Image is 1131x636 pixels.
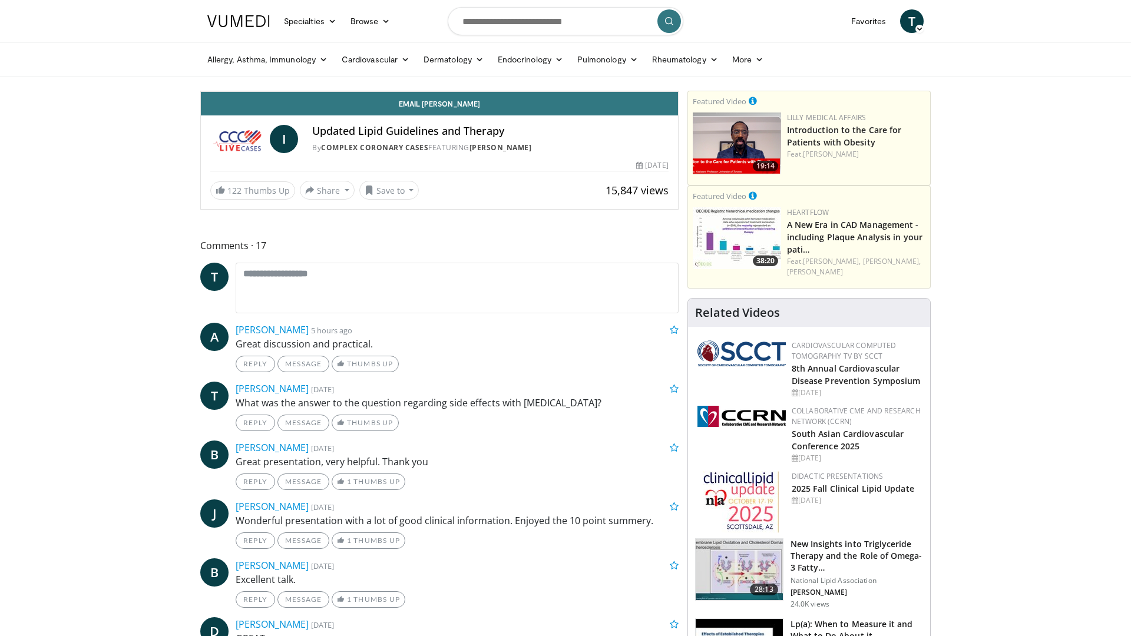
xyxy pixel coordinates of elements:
[359,181,419,200] button: Save to
[200,558,229,587] a: B
[792,340,897,361] a: Cardiovascular Computed Tomography TV by SCCT
[236,514,679,528] p: Wonderful presentation with a lot of good clinical information. Enjoyed the 10 point summery.
[787,207,829,217] a: Heartflow
[792,471,921,482] div: Didactic Presentations
[792,428,904,452] a: South Asian Cardiovascular Conference 2025
[343,9,398,33] a: Browse
[236,591,275,608] a: Reply
[236,455,679,469] p: Great presentation, very helpful. Thank you
[277,356,329,372] a: Message
[787,256,925,277] div: Feat.
[636,160,668,171] div: [DATE]
[416,48,491,71] a: Dermatology
[210,181,295,200] a: 122 Thumbs Up
[236,396,679,410] p: What was the answer to the question regarding side effects with [MEDICAL_DATA]?
[792,387,921,398] div: [DATE]
[787,112,867,122] a: Lilly Medical Affairs
[311,443,334,453] small: [DATE]
[200,323,229,351] a: A
[753,256,778,266] span: 38:20
[695,538,923,609] a: 28:13 New Insights into Triglyceride Therapy and the Role of Omega-3 Fatty… National Lipid Associ...
[332,473,405,490] a: 1 Thumbs Up
[900,9,924,33] a: T
[448,7,683,35] input: Search topics, interventions
[792,363,921,386] a: 8th Annual Cardiovascular Disease Prevention Symposium
[750,584,778,595] span: 28:13
[703,471,779,533] img: d65bce67-f81a-47c5-b47d-7b8806b59ca8.jpg.150x105_q85_autocrop_double_scale_upscale_version-0.2.jpg
[787,149,925,160] div: Feat.
[236,323,309,336] a: [PERSON_NAME]
[277,591,329,608] a: Message
[311,384,334,395] small: [DATE]
[791,576,923,585] p: National Lipid Association
[236,618,309,631] a: [PERSON_NAME]
[787,267,843,277] a: [PERSON_NAME]
[236,415,275,431] a: Reply
[695,306,780,320] h4: Related Videos
[270,125,298,153] a: I
[200,440,229,469] a: B
[332,415,398,431] a: Thumbs Up
[803,149,859,159] a: [PERSON_NAME]
[312,125,668,138] h4: Updated Lipid Guidelines and Therapy
[227,185,242,196] span: 122
[792,483,914,494] a: 2025 Fall Clinical Lipid Update
[787,219,922,255] a: A New Era in CAD Management - including Plaque Analysis in your pati…
[321,143,428,153] a: Complex Coronary Cases
[332,591,405,608] a: 1 Thumbs Up
[725,48,770,71] a: More
[803,256,861,266] a: [PERSON_NAME],
[606,183,669,197] span: 15,847 views
[697,340,786,366] img: 51a70120-4f25-49cc-93a4-67582377e75f.png.150x105_q85_autocrop_double_scale_upscale_version-0.2.png
[210,125,265,153] img: Complex Coronary Cases
[277,9,343,33] a: Specialties
[236,337,679,351] p: Great discussion and practical.
[792,453,921,463] div: [DATE]
[200,48,335,71] a: Allergy, Asthma, Immunology
[236,382,309,395] a: [PERSON_NAME]
[491,48,570,71] a: Endocrinology
[277,415,329,431] a: Message
[693,112,781,174] a: 19:14
[236,356,275,372] a: Reply
[469,143,532,153] a: [PERSON_NAME]
[201,92,678,115] a: Email [PERSON_NAME]
[277,473,329,490] a: Message
[236,572,679,587] p: Excellent talk.
[236,532,275,549] a: Reply
[311,620,334,630] small: [DATE]
[863,256,921,266] a: [PERSON_NAME],
[200,263,229,291] a: T
[312,143,668,153] div: By FEATURING
[200,499,229,528] a: J
[347,477,352,486] span: 1
[300,181,355,200] button: Share
[236,500,309,513] a: [PERSON_NAME]
[844,9,893,33] a: Favorites
[791,588,923,597] p: [PERSON_NAME]
[200,382,229,410] a: T
[347,536,352,545] span: 1
[791,599,829,609] p: 24.0K views
[792,406,921,426] a: Collaborative CME and Research Network (CCRN)
[236,441,309,454] a: [PERSON_NAME]
[753,161,778,171] span: 19:14
[332,356,398,372] a: Thumbs Up
[236,473,275,490] a: Reply
[311,325,352,336] small: 5 hours ago
[277,532,329,549] a: Message
[787,124,902,148] a: Introduction to the Care for Patients with Obesity
[311,561,334,571] small: [DATE]
[200,238,679,253] span: Comments 17
[207,15,270,27] img: VuMedi Logo
[693,207,781,269] img: 738d0e2d-290f-4d89-8861-908fb8b721dc.150x105_q85_crop-smart_upscale.jpg
[792,495,921,506] div: [DATE]
[236,559,309,572] a: [PERSON_NAME]
[335,48,416,71] a: Cardiovascular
